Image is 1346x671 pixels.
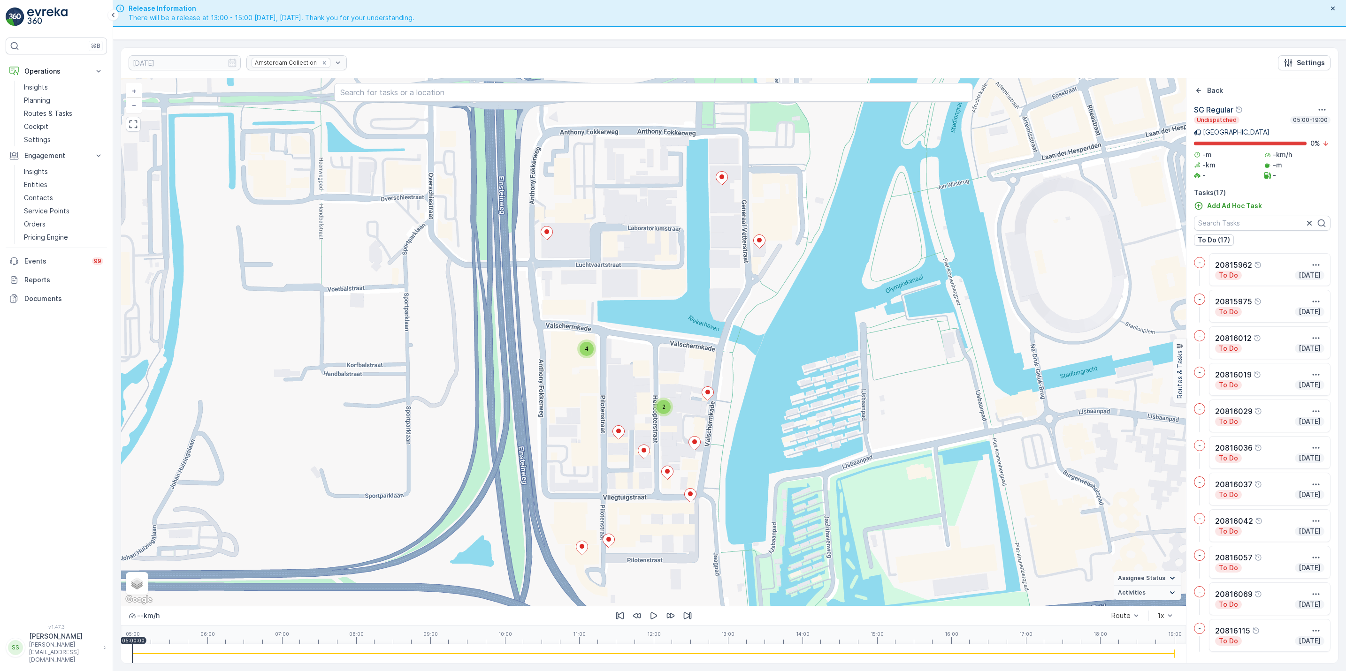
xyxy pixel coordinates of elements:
p: Events [24,256,86,266]
p: [DATE] [1298,380,1322,390]
p: 09:00 [423,631,438,637]
p: - [1198,369,1201,376]
div: Help Tooltip Icon [1255,517,1262,525]
p: 20816012 [1215,332,1252,344]
p: Tasks ( 17 ) [1194,188,1331,197]
div: SS [8,640,23,655]
p: 07:00 [275,631,289,637]
p: Insights [24,83,48,92]
p: [DATE] [1298,453,1322,463]
a: Pricing Engine [20,231,107,244]
span: 2 [662,403,665,410]
input: Search for tasks or a location [334,83,973,102]
a: Zoom In [127,84,141,98]
div: 1x [1157,612,1164,619]
a: Open this area in Google Maps (opens a new window) [123,594,154,606]
p: Undispatched [1196,116,1238,124]
p: 99 [94,257,101,265]
button: Operations [6,62,107,81]
a: Reports [6,271,107,289]
p: 20816037 [1215,479,1253,490]
span: Activities [1118,589,1146,596]
p: 16:00 [945,631,958,637]
p: - [1198,515,1201,522]
div: Help Tooltip Icon [1252,627,1260,634]
span: There will be a release at 13:00 - 15:00 [DATE], [DATE]. Thank you for your understanding. [129,13,414,23]
p: [PERSON_NAME] [29,632,99,641]
p: 05:00-19:00 [1292,116,1329,124]
p: 12:00 [647,631,661,637]
div: Help Tooltip Icon [1254,590,1262,598]
p: - [1198,551,1201,559]
p: - [1198,625,1201,632]
a: Insights [20,165,107,178]
a: Cockpit [20,120,107,133]
a: Routes & Tasks [20,107,107,120]
p: To Do [1218,271,1239,280]
a: Insights [20,81,107,94]
a: Entities [20,178,107,191]
p: Reports [24,275,103,285]
p: [DATE] [1298,636,1322,646]
div: Route [1111,612,1131,619]
a: Settings [20,133,107,146]
p: - [1273,171,1276,180]
p: 06:00 [200,631,215,637]
p: - [1198,332,1201,339]
p: Back [1207,86,1223,95]
p: [DATE] [1298,563,1322,573]
p: 05:00 [126,631,140,637]
input: dd/mm/yyyy [129,55,241,70]
p: -km/h [1273,150,1292,159]
p: [DATE] [1298,271,1322,280]
div: 2 [654,398,673,416]
p: Pricing Engine [24,233,68,242]
span: + [132,87,136,95]
p: [GEOGRAPHIC_DATA] [1203,128,1270,137]
p: Operations [24,67,88,76]
p: Settings [24,135,51,144]
p: 20816069 [1215,588,1253,600]
p: 20815975 [1215,296,1252,307]
p: To Do [1218,527,1239,536]
p: 15:00 [871,631,884,637]
img: logo_light-DOdMpM7g.png [27,8,68,26]
p: To Do [1218,380,1239,390]
div: Help Tooltip Icon [1254,554,1262,561]
summary: Activities [1114,586,1181,600]
div: Help Tooltip Icon [1254,407,1262,415]
p: Contacts [24,193,53,203]
span: v 1.47.3 [6,624,107,630]
a: Back [1194,86,1223,95]
a: Contacts [20,191,107,204]
p: -- km/h [137,611,160,620]
p: 14:00 [796,631,810,637]
input: Search Tasks [1194,216,1331,231]
button: To Do (17) [1194,234,1234,246]
a: Layers [127,573,147,594]
p: To Do [1218,307,1239,317]
div: Help Tooltip Icon [1235,106,1243,113]
p: 20816042 [1215,515,1253,527]
div: Help Tooltip Icon [1254,444,1262,452]
p: 05:00:00 [122,638,145,643]
p: - [1202,171,1206,180]
p: 18:00 [1094,631,1107,637]
p: Routes & Tasks [24,109,72,118]
a: Service Points [20,204,107,218]
p: Settings [1297,58,1325,68]
p: - [1198,405,1201,413]
p: 08:00 [349,631,364,637]
p: To Do [1218,600,1239,609]
p: [DATE] [1298,344,1322,353]
p: Service Points [24,206,69,216]
p: To Do [1218,344,1239,353]
a: Events99 [6,252,107,271]
p: - [1198,478,1201,486]
p: 10:00 [498,631,512,637]
p: -m [1202,150,1212,159]
p: Engagement [24,151,88,160]
div: Help Tooltip Icon [1254,334,1261,342]
p: [PERSON_NAME][EMAIL_ADDRESS][DOMAIN_NAME] [29,641,99,663]
p: [DATE] [1298,490,1322,499]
